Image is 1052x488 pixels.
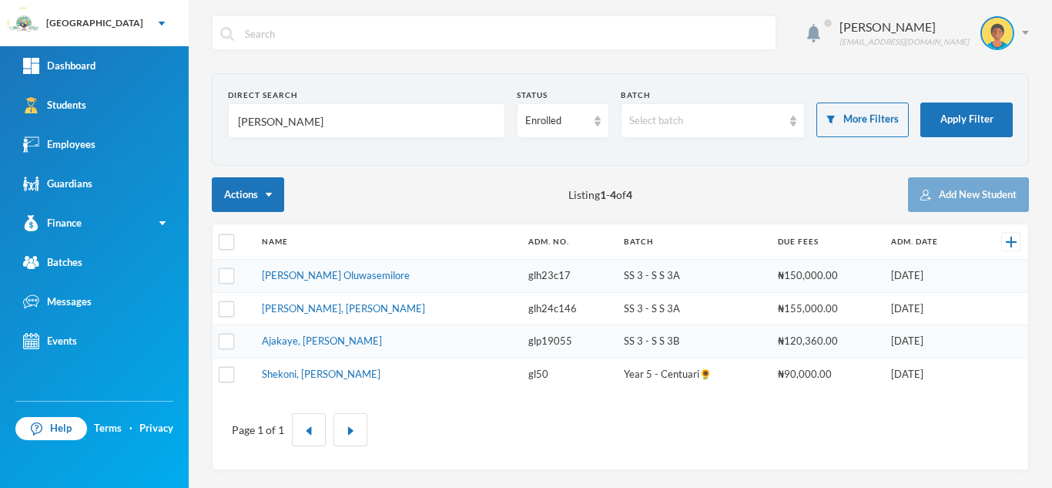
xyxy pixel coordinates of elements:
[883,292,977,325] td: [DATE]
[1006,237,1017,247] img: +
[243,16,768,51] input: Search
[626,188,632,201] b: 4
[839,36,969,48] div: [EMAIL_ADDRESS][DOMAIN_NAME]
[228,89,505,101] div: Direct Search
[770,292,883,325] td: ₦155,000.00
[23,294,92,310] div: Messages
[521,325,616,358] td: glp19055
[629,113,783,129] div: Select batch
[23,97,86,113] div: Students
[521,292,616,325] td: glh24c146
[616,325,770,358] td: SS 3 - S S 3B
[521,358,616,390] td: gl50
[770,224,883,260] th: Due Fees
[982,18,1013,49] img: STUDENT
[621,89,806,101] div: Batch
[616,260,770,293] td: SS 3 - S S 3A
[23,58,95,74] div: Dashboard
[236,104,497,139] input: Name, Admin No, Phone number, Email Address
[23,215,82,231] div: Finance
[212,177,284,212] button: Actions
[139,421,173,436] a: Privacy
[23,176,92,192] div: Guardians
[220,27,234,41] img: search
[883,224,977,260] th: Adm. Date
[920,103,1013,137] button: Apply Filter
[600,188,606,201] b: 1
[262,269,410,281] a: [PERSON_NAME] Oluwasemilore
[525,113,587,129] div: Enrolled
[883,260,977,293] td: [DATE]
[521,224,616,260] th: Adm. No.
[770,358,883,390] td: ₦90,000.00
[262,302,425,315] a: [PERSON_NAME], [PERSON_NAME]
[23,254,82,271] div: Batches
[616,224,770,260] th: Batch
[262,368,380,380] a: Shekoni, [PERSON_NAME]
[254,224,521,260] th: Name
[568,187,632,203] span: Listing - of
[232,422,284,438] div: Page 1 of 1
[521,260,616,293] td: glh23c17
[883,325,977,358] td: [DATE]
[883,358,977,390] td: [DATE]
[616,358,770,390] td: Year 5 - Centuari🌻
[616,292,770,325] td: SS 3 - S S 3A
[129,421,132,436] div: ·
[94,421,122,436] a: Terms
[517,89,609,101] div: Status
[839,18,969,36] div: [PERSON_NAME]
[816,103,909,137] button: More Filters
[770,325,883,358] td: ₦120,360.00
[23,333,77,349] div: Events
[46,16,143,30] div: [GEOGRAPHIC_DATA]
[908,177,1029,212] button: Add New Student
[610,188,616,201] b: 4
[8,8,39,39] img: logo
[23,136,95,153] div: Employees
[262,335,382,347] a: Ajakaye, [PERSON_NAME]
[770,260,883,293] td: ₦150,000.00
[15,417,87,440] a: Help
